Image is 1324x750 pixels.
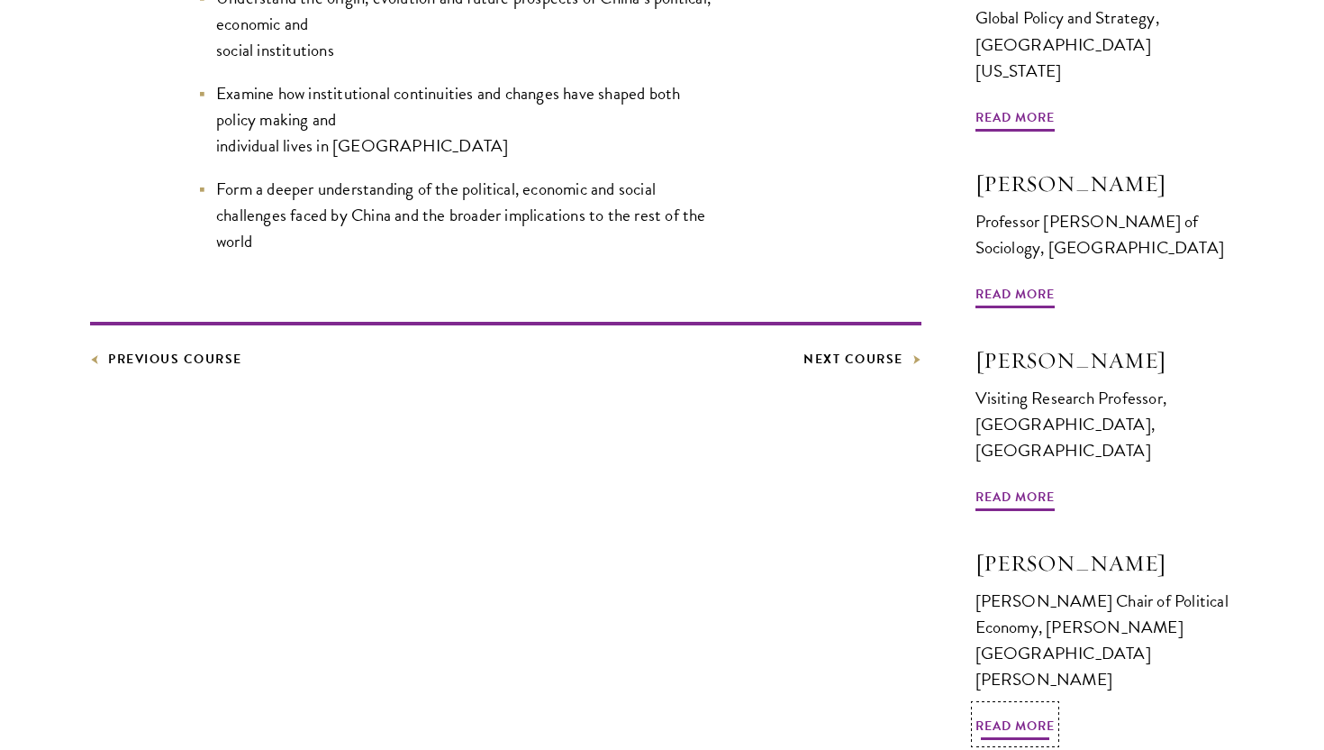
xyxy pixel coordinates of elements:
[975,169,1235,295] a: [PERSON_NAME] Professor [PERSON_NAME] of Sociology, [GEOGRAPHIC_DATA] Read More
[198,80,712,159] li: Examine how institutional continuities and changes have shaped both policy making and individual ...
[975,385,1235,463] div: Visiting Research Professor, [GEOGRAPHIC_DATA], [GEOGRAPHIC_DATA]
[975,169,1235,199] h3: [PERSON_NAME]
[975,548,1235,579] h3: [PERSON_NAME]
[975,486,1055,514] span: Read More
[90,348,242,370] a: Previous Course
[975,283,1055,311] span: Read More
[975,588,1235,692] div: [PERSON_NAME] Chair of Political Economy, [PERSON_NAME][GEOGRAPHIC_DATA][PERSON_NAME]
[198,176,712,254] li: Form a deeper understanding of the political, economic and social challenges faced by China and t...
[803,348,921,370] a: Next Course
[975,548,1235,727] a: [PERSON_NAME] [PERSON_NAME] Chair of Political Economy, [PERSON_NAME][GEOGRAPHIC_DATA][PERSON_NAM...
[975,208,1235,261] div: Professor [PERSON_NAME] of Sociology, [GEOGRAPHIC_DATA]
[975,106,1055,134] span: Read More
[975,345,1235,376] h3: [PERSON_NAME]
[975,345,1235,498] a: [PERSON_NAME] Visiting Research Professor, [GEOGRAPHIC_DATA], [GEOGRAPHIC_DATA] Read More
[975,715,1055,743] span: Read More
